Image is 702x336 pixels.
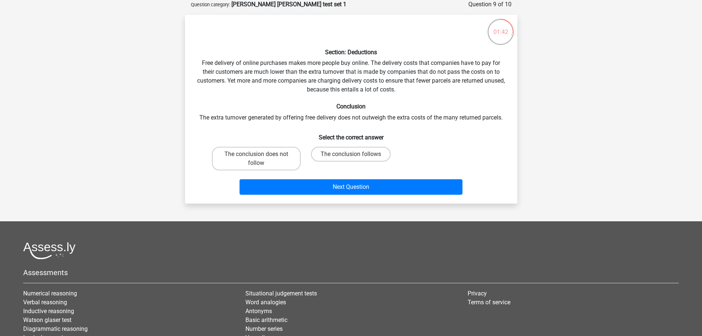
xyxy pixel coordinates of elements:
a: Basic arithmetic [245,316,287,323]
div: Free delivery of online purchases makes more people buy online. The delivery costs that companies... [188,21,514,198]
a: Watson glaser test [23,316,71,323]
strong: [PERSON_NAME] [PERSON_NAME] test set 1 [231,1,346,8]
label: The conclusion does not follow [212,147,301,170]
div: 01:42 [487,18,514,37]
a: Numerical reasoning [23,290,77,297]
h6: Section: Deductions [197,49,506,56]
small: Question category: [191,2,230,7]
button: Next Question [240,179,462,195]
a: Verbal reasoning [23,299,67,306]
a: Antonyms [245,308,272,315]
label: The conclusion follows [311,147,391,162]
h6: Conclusion [197,103,506,110]
a: Inductive reasoning [23,308,74,315]
a: Terms of service [468,299,510,306]
h5: Assessments [23,268,679,277]
a: Diagrammatic reasoning [23,325,88,332]
a: Privacy [468,290,487,297]
a: Number series [245,325,283,332]
img: Assessly logo [23,242,76,259]
a: Situational judgement tests [245,290,317,297]
a: Word analogies [245,299,286,306]
h6: Select the correct answer [197,128,506,141]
